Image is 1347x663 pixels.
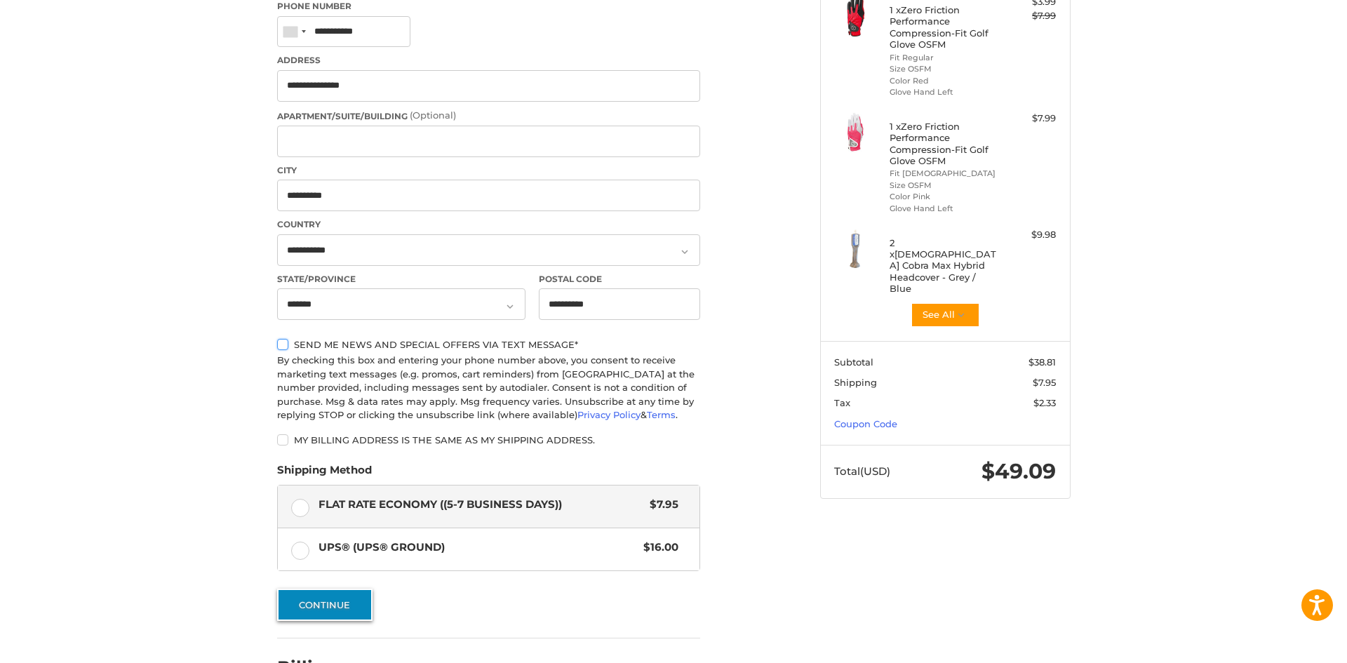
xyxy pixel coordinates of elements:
li: Color Red [890,75,997,87]
span: UPS® (UPS® Ground) [319,540,637,556]
h4: 2 x [DEMOGRAPHIC_DATA] Cobra Max Hybrid Headcover - Grey / Blue [890,237,997,294]
label: Postal Code [539,273,700,286]
label: Country [277,218,700,231]
a: Coupon Code [834,418,897,429]
span: $49.09 [981,458,1056,484]
label: My billing address is the same as my shipping address. [277,434,700,446]
iframe: Google Customer Reviews [1231,625,1347,663]
span: $38.81 [1028,356,1056,368]
div: $9.98 [1000,228,1056,242]
a: Terms [647,409,676,420]
li: Glove Hand Left [890,203,997,215]
span: $2.33 [1033,397,1056,408]
li: Fit [DEMOGRAPHIC_DATA] [890,168,997,180]
button: See All [911,302,980,328]
span: Flat Rate Economy ((5-7 Business Days)) [319,497,643,513]
a: Privacy Policy [577,409,641,420]
span: Tax [834,397,850,408]
label: City [277,164,700,177]
div: By checking this box and entering your phone number above, you consent to receive marketing text ... [277,354,700,422]
label: State/Province [277,273,525,286]
h4: 1 x Zero Friction Performance Compression-Fit Golf Glove OSFM [890,121,997,166]
span: $7.95 [643,497,679,513]
li: Size OSFM [890,63,997,75]
label: Send me news and special offers via text message* [277,339,700,350]
small: (Optional) [410,109,456,121]
h4: 1 x Zero Friction Performance Compression-Fit Golf Glove OSFM [890,4,997,50]
div: $7.99 [1000,112,1056,126]
span: $7.95 [1033,377,1056,388]
label: Address [277,54,700,67]
span: Subtotal [834,356,873,368]
div: $7.99 [1000,9,1056,23]
li: Size OSFM [890,180,997,192]
legend: Shipping Method [277,462,372,485]
li: Fit Regular [890,52,997,64]
span: Total (USD) [834,464,890,478]
label: Apartment/Suite/Building [277,109,700,123]
button: Continue [277,589,373,621]
span: Shipping [834,377,877,388]
span: $16.00 [637,540,679,556]
li: Color Pink [890,191,997,203]
li: Glove Hand Left [890,86,997,98]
